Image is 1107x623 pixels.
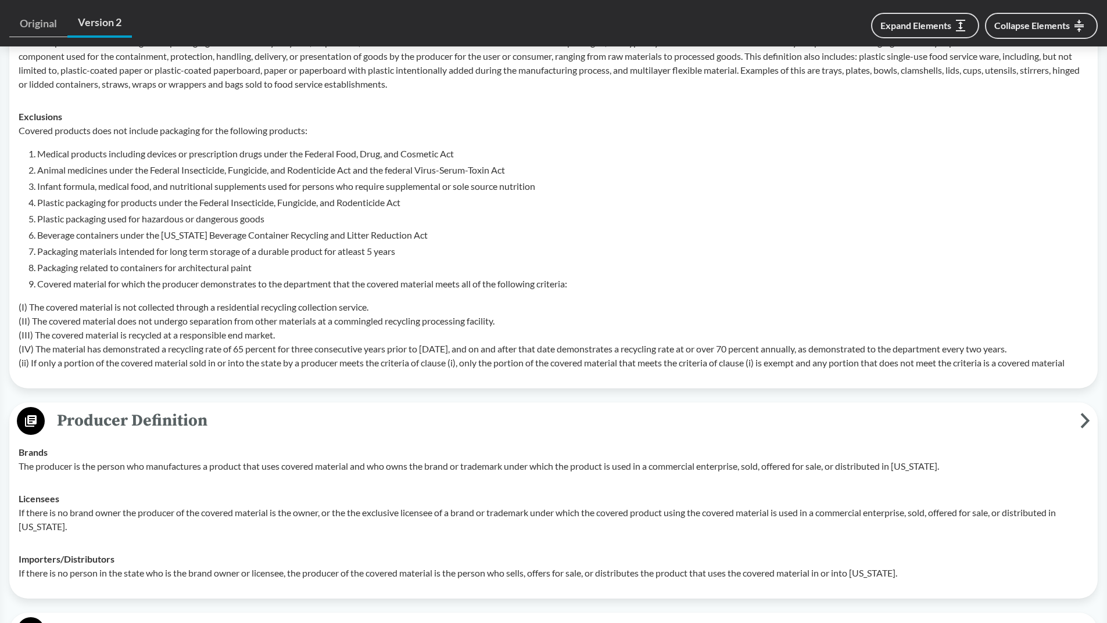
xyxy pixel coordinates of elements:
strong: Exclusions [19,111,62,122]
a: Version 2 [67,9,132,38]
li: Infant formula, medical food, and nutritional supplements used for persons who require supplement... [37,179,1088,193]
li: Plastic packaging used for hazardous or dangerous goods [37,212,1088,226]
p: The producer is the person who manufactures a product that uses covered material and who owns the... [19,459,1088,473]
button: Producer Definition [13,406,1094,436]
li: Medical products including devices or prescription drugs under the Federal Food, Drug, and Cosmet... [37,147,1088,161]
strong: Brands [19,446,48,458]
p: (I) The covered material is not collected through a residential recycling collection service. (II... [19,300,1088,370]
a: Original [9,10,67,37]
li: Animal medicines under the Federal Insecticide, Fungicide, and Rodenticide Act and the federal Vi... [37,163,1088,177]
strong: Licensees [19,493,59,504]
button: Collapse Elements [985,13,1098,39]
p: Covered products does not include packaging for the following products: [19,124,1088,138]
strong: Importers/​Distributors [19,553,114,564]
span: Producer Definition [45,408,1080,434]
li: Plastic packaging for products under the Federal Insecticide, Fungicide, and Rodenticide Act [37,196,1088,210]
li: Beverage containers under the [US_STATE] Beverage Container Recycling and Litter Reduction Act [37,228,1088,242]
li: Packaging related to containers for architectural paint [37,261,1088,275]
button: Expand Elements [871,13,979,38]
p: Covered products includes single-use packaging that is routinely recycled, disposed of, or discar... [19,35,1088,91]
li: Covered material for which the producer demonstrates to the department that the covered material ... [37,277,1088,291]
li: Packaging materials intended for long term storage of a durable product for atleast 5 years [37,244,1088,258]
p: If there is no person in the state who is the brand owner or licensee, the producer of the covere... [19,566,1088,580]
p: If there is no brand owner the producer of the covered material is the owner, or the the exclusiv... [19,506,1088,534]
